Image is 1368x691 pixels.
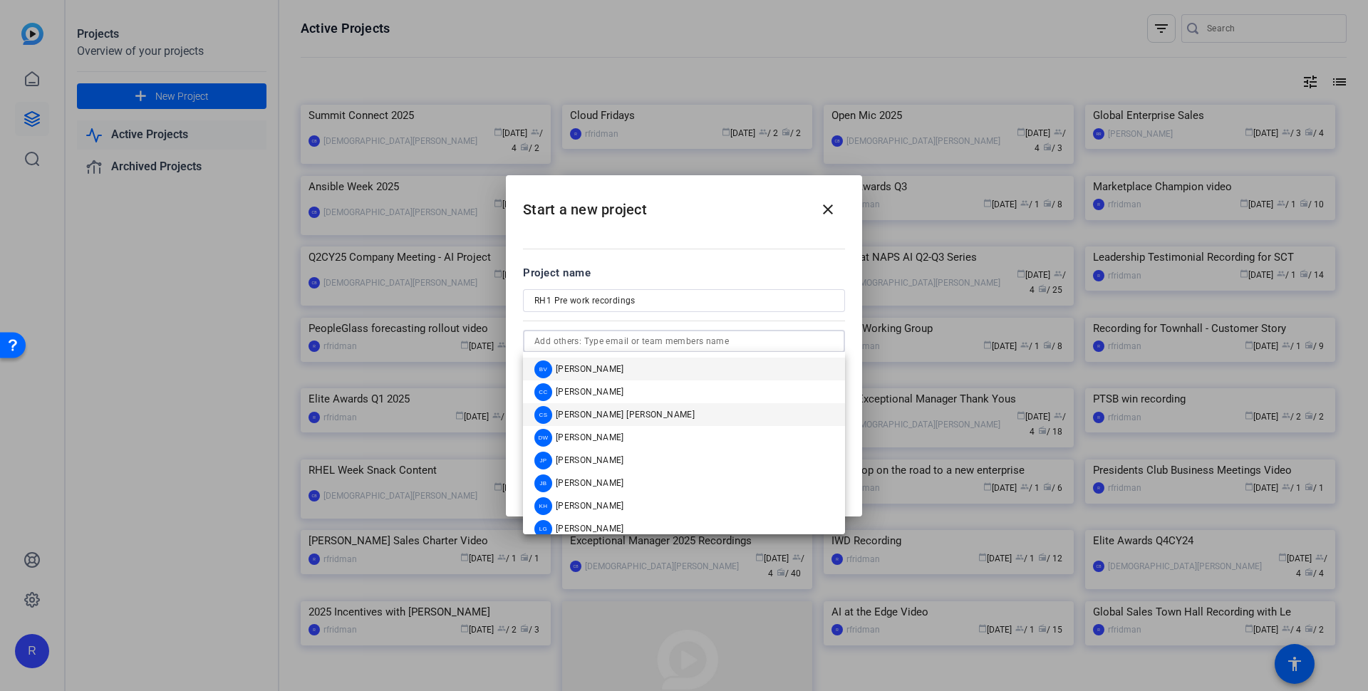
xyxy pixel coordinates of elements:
[506,175,862,233] h2: Start a new project
[556,477,624,489] span: [PERSON_NAME]
[534,474,552,492] div: JB
[523,265,845,281] div: Project name
[534,383,552,401] div: CC
[556,409,695,420] span: [PERSON_NAME] [PERSON_NAME]
[534,360,552,378] div: BV
[534,497,552,515] div: KH
[556,386,624,398] span: [PERSON_NAME]
[534,520,552,538] div: LG
[556,523,624,534] span: [PERSON_NAME]
[534,452,552,469] div: JP
[556,432,624,443] span: [PERSON_NAME]
[819,201,836,218] mat-icon: close
[556,454,624,466] span: [PERSON_NAME]
[556,363,624,375] span: [PERSON_NAME]
[534,333,834,350] input: Add others: Type email or team members name
[534,406,552,424] div: CS
[534,429,552,447] div: DW
[556,500,624,511] span: [PERSON_NAME]
[534,292,834,309] input: Enter Project Name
